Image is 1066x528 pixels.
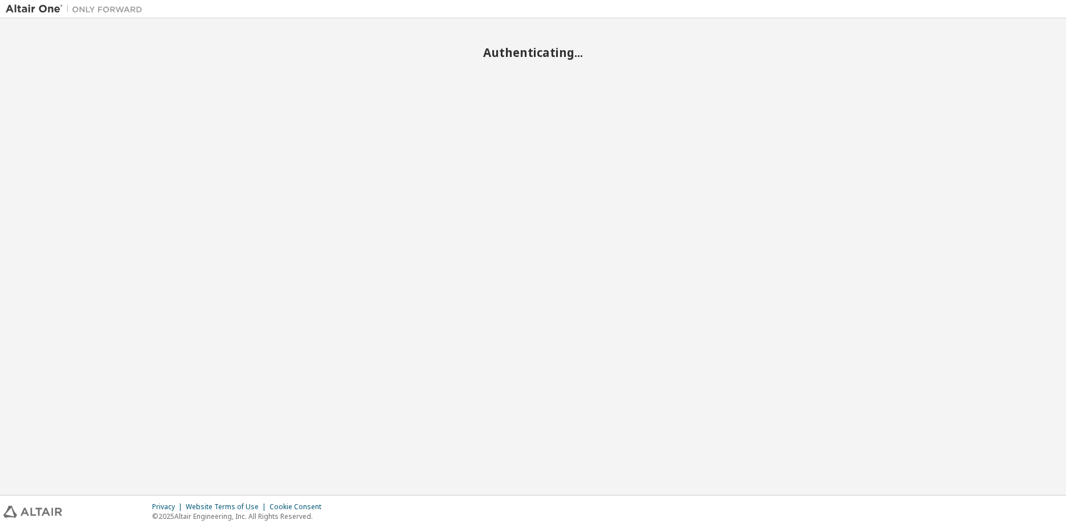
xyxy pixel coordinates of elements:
[269,502,328,511] div: Cookie Consent
[152,502,186,511] div: Privacy
[6,45,1060,60] h2: Authenticating...
[186,502,269,511] div: Website Terms of Use
[3,506,62,518] img: altair_logo.svg
[6,3,148,15] img: Altair One
[152,511,328,521] p: © 2025 Altair Engineering, Inc. All Rights Reserved.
